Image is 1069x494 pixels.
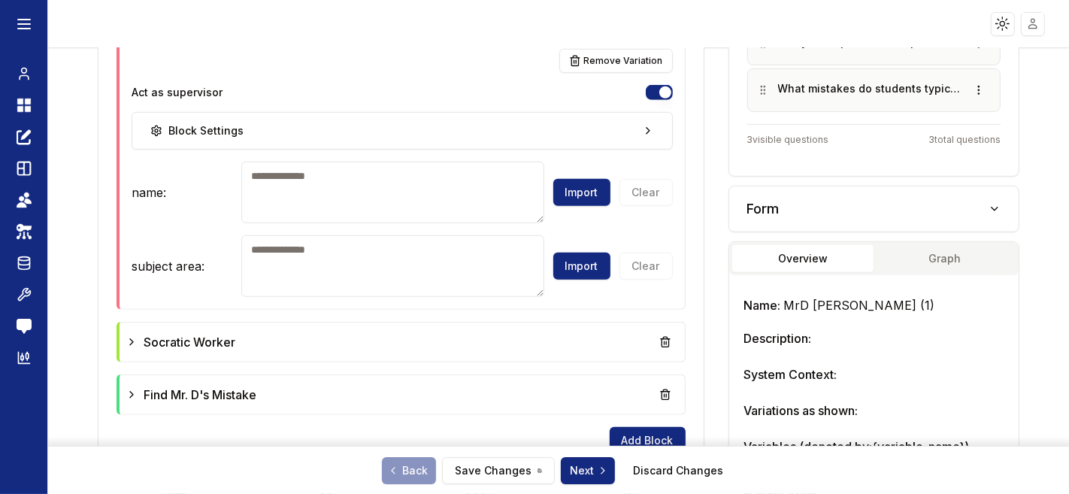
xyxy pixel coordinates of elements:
[744,402,1004,420] h3: Variations as shown:
[144,333,235,351] span: Socratic Worker
[784,298,935,313] span: MrD [PERSON_NAME] (1)
[633,463,723,478] a: Discard Changes
[744,438,1004,456] h3: Variables (denoted by: {variable-name} )
[778,81,967,96] p: What mistakes do students typically make when they are doing a problem like this?
[928,134,1001,146] span: 3 total questions
[559,49,673,73] button: Remove Variation
[1022,13,1044,35] img: placeholder-user.jpg
[150,123,244,138] div: Block Settings
[442,457,555,484] button: Save Changes
[621,457,735,484] button: Discard Changes
[132,87,223,98] label: Act as supervisor
[17,319,32,334] img: feedback
[132,257,235,275] p: subject area :
[553,253,610,280] button: Import
[747,134,829,146] span: 3 visible questions
[744,296,1004,314] h3: Name:
[729,186,1019,232] button: Form
[132,183,235,202] p: name :
[610,427,686,454] button: Add Block
[744,365,1004,383] h3: System Context:
[144,386,256,404] span: Find Mr. D's Mistake
[553,179,610,206] button: Import
[744,329,1004,347] h3: Description:
[732,245,874,272] button: Overview
[874,245,1016,272] button: Graph
[132,112,672,150] button: Block Settings
[570,463,609,478] span: Next
[561,457,615,484] button: Next
[382,457,436,484] a: Back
